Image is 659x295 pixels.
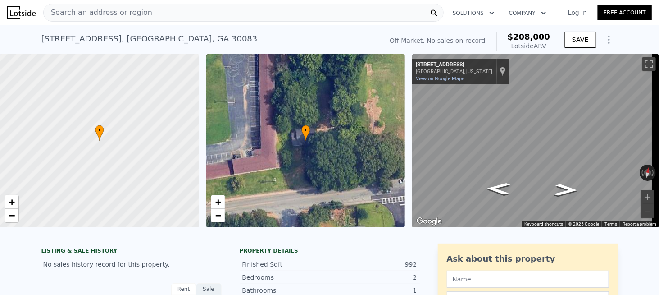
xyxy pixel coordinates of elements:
[524,221,563,227] button: Keyboard shortcuts
[7,6,36,19] img: Lotside
[9,210,15,221] span: −
[330,286,417,295] div: 1
[215,196,221,207] span: +
[416,69,492,74] div: [GEOGRAPHIC_DATA], [US_STATE]
[5,195,18,209] a: Zoom in
[651,165,656,181] button: Rotate clockwise
[416,61,492,69] div: [STREET_ADDRESS]
[600,31,618,49] button: Show Options
[215,210,221,221] span: −
[242,260,330,269] div: Finished Sqft
[598,5,652,20] a: Free Account
[9,196,15,207] span: +
[414,216,444,227] a: Open this area in Google Maps (opens a new window)
[564,32,596,48] button: SAVE
[447,271,609,288] input: Name
[508,32,550,41] span: $208,000
[95,126,104,134] span: •
[41,32,258,45] div: [STREET_ADDRESS] , [GEOGRAPHIC_DATA] , GA 30083
[242,286,330,295] div: Bathrooms
[643,164,653,181] button: Reset the view
[640,165,645,181] button: Rotate counterclockwise
[500,66,506,76] a: Show location on map
[301,126,310,134] span: •
[196,283,222,295] div: Sale
[41,256,222,272] div: No sales history record for this property.
[211,195,225,209] a: Zoom in
[330,273,417,282] div: 2
[604,221,617,226] a: Terms (opens in new tab)
[623,221,656,226] a: Report a problem
[642,57,656,71] button: Toggle fullscreen view
[416,76,464,82] a: View on Google Maps
[641,204,654,218] button: Zoom out
[44,7,152,18] span: Search an address or region
[568,221,599,226] span: © 2025 Google
[412,54,659,227] div: Map
[502,5,554,21] button: Company
[412,54,659,227] div: Street View
[390,36,485,45] div: Off Market. No sales on record
[447,253,609,265] div: Ask about this property
[301,125,310,141] div: •
[171,283,196,295] div: Rent
[211,209,225,222] a: Zoom out
[330,260,417,269] div: 992
[5,209,18,222] a: Zoom out
[641,190,654,204] button: Zoom in
[240,247,420,254] div: Property details
[414,216,444,227] img: Google
[41,247,222,256] div: LISTING & SALE HISTORY
[242,273,330,282] div: Bedrooms
[544,181,588,199] path: Go East, W Mountain St
[95,125,104,141] div: •
[445,5,502,21] button: Solutions
[508,41,550,51] div: Lotside ARV
[557,8,598,17] a: Log In
[477,180,520,198] path: Go West, W Mountain St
